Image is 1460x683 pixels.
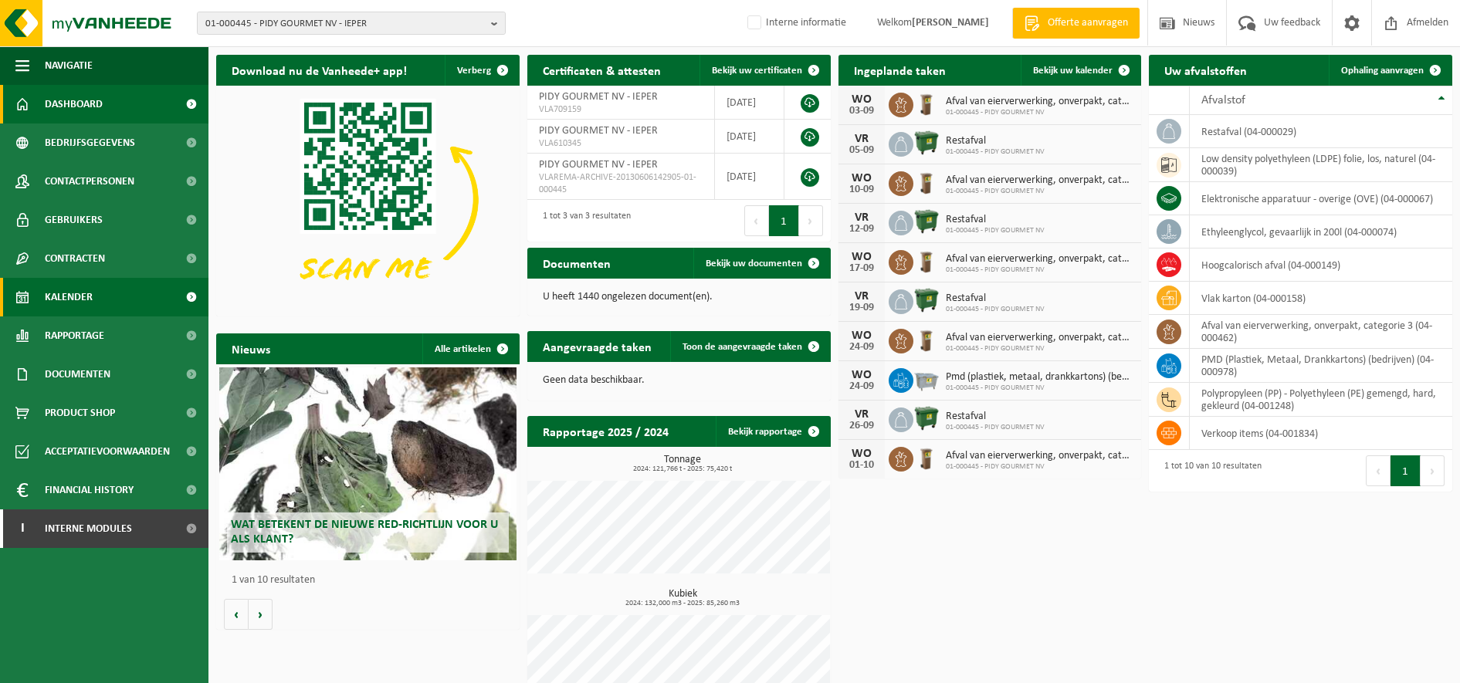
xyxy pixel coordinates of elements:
span: Wat betekent de nieuwe RED-richtlijn voor u als klant? [231,519,498,546]
td: hoogcalorisch afval (04-000149) [1190,249,1452,282]
button: Vorige [224,599,249,630]
strong: [PERSON_NAME] [912,17,989,29]
p: Geen data beschikbaar. [543,375,815,386]
h2: Uw afvalstoffen [1149,55,1262,85]
div: VR [846,133,877,145]
h3: Tonnage [535,455,831,473]
span: Restafval [946,214,1045,226]
span: 01-000445 - PIDY GOURMET NV [946,423,1045,432]
td: [DATE] [715,86,784,120]
button: Next [799,205,823,236]
span: Navigatie [45,46,93,85]
h3: Kubiek [535,589,831,607]
td: [DATE] [715,120,784,154]
button: Previous [744,205,769,236]
td: vlak karton (04-000158) [1190,282,1452,315]
button: Previous [1366,455,1391,486]
a: Bekijk uw documenten [693,248,829,279]
img: Download de VHEPlus App [216,86,520,313]
span: PIDY GOURMET NV - IEPER [539,159,658,171]
span: I [15,509,29,548]
span: Bekijk uw certificaten [712,66,802,76]
div: 24-09 [846,381,877,392]
span: Acceptatievoorwaarden [45,432,170,471]
td: elektronische apparatuur - overige (OVE) (04-000067) [1190,182,1452,215]
span: Pmd (plastiek, metaal, drankkartons) (bedrijven) [946,371,1134,384]
div: 1 tot 3 van 3 resultaten [535,204,631,238]
img: WB-0140-HPE-BN-01 [913,326,940,353]
h2: Certificaten & attesten [527,55,676,85]
span: Contactpersonen [45,162,134,201]
span: Restafval [946,135,1045,147]
span: Afval van eierverwerking, onverpakt, categorie 3 [946,450,1134,462]
span: Documenten [45,355,110,394]
img: WB-1100-HPE-GN-01 [913,287,940,313]
h2: Aangevraagde taken [527,331,667,361]
a: Toon de aangevraagde taken [670,331,829,362]
button: Next [1421,455,1445,486]
div: 1 tot 10 van 10 resultaten [1157,454,1262,488]
span: 01-000445 - PIDY GOURMET NV [946,462,1134,472]
span: VLA709159 [539,103,703,116]
a: Ophaling aanvragen [1329,55,1451,86]
h2: Ingeplande taken [838,55,961,85]
a: Offerte aanvragen [1012,8,1140,39]
td: polypropyleen (PP) - Polyethyleen (PE) gemengd, hard, gekleurd (04-001248) [1190,383,1452,417]
div: VR [846,290,877,303]
td: restafval (04-000029) [1190,115,1452,148]
p: 1 van 10 resultaten [232,575,512,586]
img: WB-0140-HPE-BN-01 [913,169,940,195]
td: verkoop items (04-001834) [1190,417,1452,450]
button: Volgende [249,599,273,630]
div: VR [846,211,877,224]
div: 26-09 [846,421,877,431]
div: 17-09 [846,263,877,274]
a: Wat betekent de nieuwe RED-richtlijn voor u als klant? [219,367,517,560]
span: Afvalstof [1201,94,1245,107]
span: Verberg [457,66,491,76]
img: WB-1100-HPE-GN-01 [913,130,940,156]
span: 01-000445 - PIDY GOURMET NV [946,384,1134,393]
span: Afval van eierverwerking, onverpakt, categorie 3 [946,96,1134,108]
div: 03-09 [846,106,877,117]
img: WB-0140-HPE-BN-01 [913,445,940,471]
span: Bedrijfsgegevens [45,123,135,162]
span: Afval van eierverwerking, onverpakt, categorie 3 [946,174,1134,187]
span: 01-000445 - PIDY GOURMET NV [946,108,1134,117]
span: 2024: 121,766 t - 2025: 75,420 t [535,465,831,473]
span: 01-000445 - PIDY GOURMET NV [946,147,1045,157]
button: 1 [769,205,799,236]
div: WO [846,369,877,381]
button: Verberg [445,55,518,86]
td: PMD (Plastiek, Metaal, Drankkartons) (bedrijven) (04-000978) [1190,349,1452,383]
span: 01-000445 - PIDY GOURMET NV [946,265,1134,275]
div: WO [846,172,877,184]
span: Restafval [946,292,1045,305]
label: Interne informatie [744,12,846,35]
td: low density polyethyleen (LDPE) folie, los, naturel (04-000039) [1190,148,1452,182]
p: U heeft 1440 ongelezen document(en). [543,292,815,303]
span: VLA610345 [539,137,703,150]
span: 01-000445 - PIDY GOURMET NV [946,344,1134,353]
a: Bekijk rapportage [716,416,829,447]
h2: Rapportage 2025 / 2024 [527,416,684,446]
div: 24-09 [846,342,877,353]
span: Afval van eierverwerking, onverpakt, categorie 3 [946,332,1134,344]
td: afval van eierverwerking, onverpakt, categorie 3 (04-000462) [1190,315,1452,349]
span: Rapportage [45,316,104,355]
span: Financial History [45,471,134,509]
div: 10-09 [846,184,877,195]
td: [DATE] [715,154,784,200]
span: Interne modules [45,509,132,548]
span: Gebruikers [45,201,103,239]
span: Contracten [45,239,105,278]
div: WO [846,448,877,460]
div: 01-10 [846,460,877,471]
span: Offerte aanvragen [1044,15,1132,31]
div: WO [846,251,877,263]
span: VLAREMA-ARCHIVE-20130606142905-01-000445 [539,171,703,196]
span: Bekijk uw kalender [1033,66,1113,76]
img: WB-2500-GAL-GY-01 [913,366,940,392]
img: WB-1100-HPE-GN-01 [913,208,940,235]
div: 19-09 [846,303,877,313]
